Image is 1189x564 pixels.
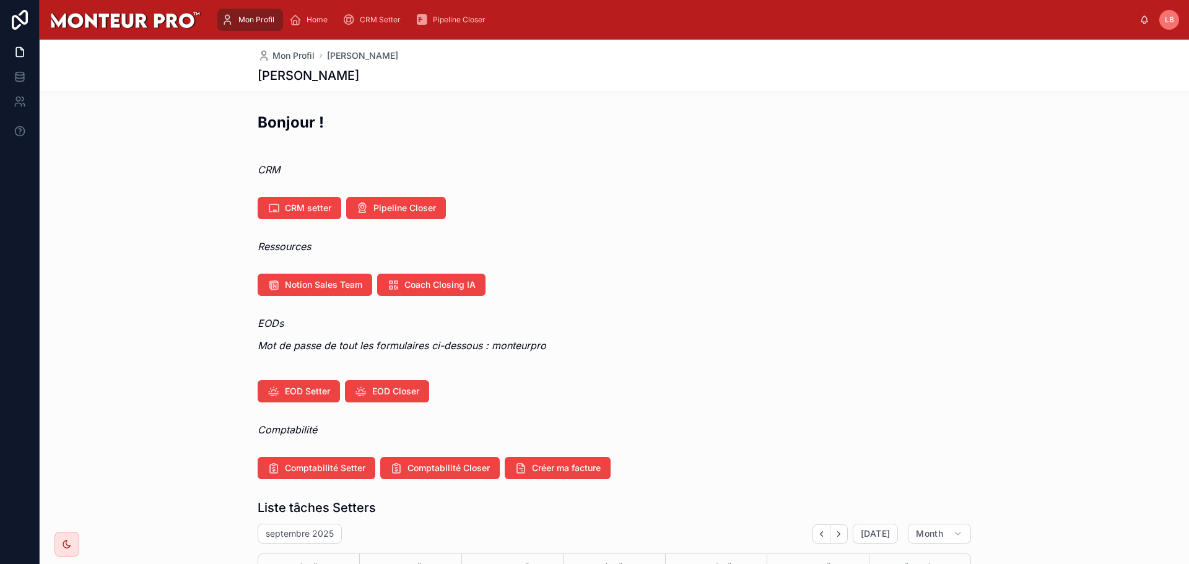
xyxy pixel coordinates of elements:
span: Mon Profil [272,50,315,62]
span: CRM setter [285,202,331,214]
span: EOD Closer [372,385,419,397]
button: Comptabilité Setter [258,457,375,479]
div: scrollable content [211,6,1139,33]
span: [DATE] [861,528,890,539]
span: Pipeline Closer [373,202,436,214]
button: EOD Closer [345,380,429,402]
span: Mon Profil [238,15,274,25]
span: EOD Setter [285,385,330,397]
span: Créer ma facture [532,462,601,474]
button: EOD Setter [258,380,340,402]
h1: Liste tâches Setters [258,499,376,516]
span: Comptabilité Closer [407,462,490,474]
span: Notion Sales Team [285,279,362,291]
h1: [PERSON_NAME] [258,67,359,84]
a: Mon Profil [258,50,315,62]
span: Pipeline Closer [433,15,486,25]
a: Mon Profil [217,9,283,31]
button: Next [830,524,848,544]
em: CRM [258,163,280,176]
a: CRM Setter [339,9,409,31]
a: [PERSON_NAME] [327,50,398,62]
h2: septembre 2025 [266,527,334,540]
button: Comptabilité Closer [380,457,500,479]
span: CRM Setter [360,15,401,25]
em: Comptabilité [258,423,317,436]
a: Pipeline Closer [412,9,494,31]
span: Coach Closing IA [404,279,476,291]
img: App logo [50,10,201,30]
button: Notion Sales Team [258,274,372,296]
button: Pipeline Closer [346,197,446,219]
em: Mot de passe de tout les formulaires ci-dessous : monteurpro [258,339,546,352]
button: [DATE] [853,524,898,544]
button: Month [908,524,971,544]
span: Month [916,528,943,539]
button: Coach Closing IA [377,274,486,296]
button: Back [812,524,830,544]
span: Home [307,15,328,25]
em: Ressources [258,240,311,253]
span: Comptabilité Setter [285,462,365,474]
button: CRM setter [258,197,341,219]
span: LB [1165,15,1174,25]
em: EODs [258,317,284,329]
h2: Bonjour ! [258,112,324,132]
button: Créer ma facture [505,457,611,479]
a: Home [285,9,336,31]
